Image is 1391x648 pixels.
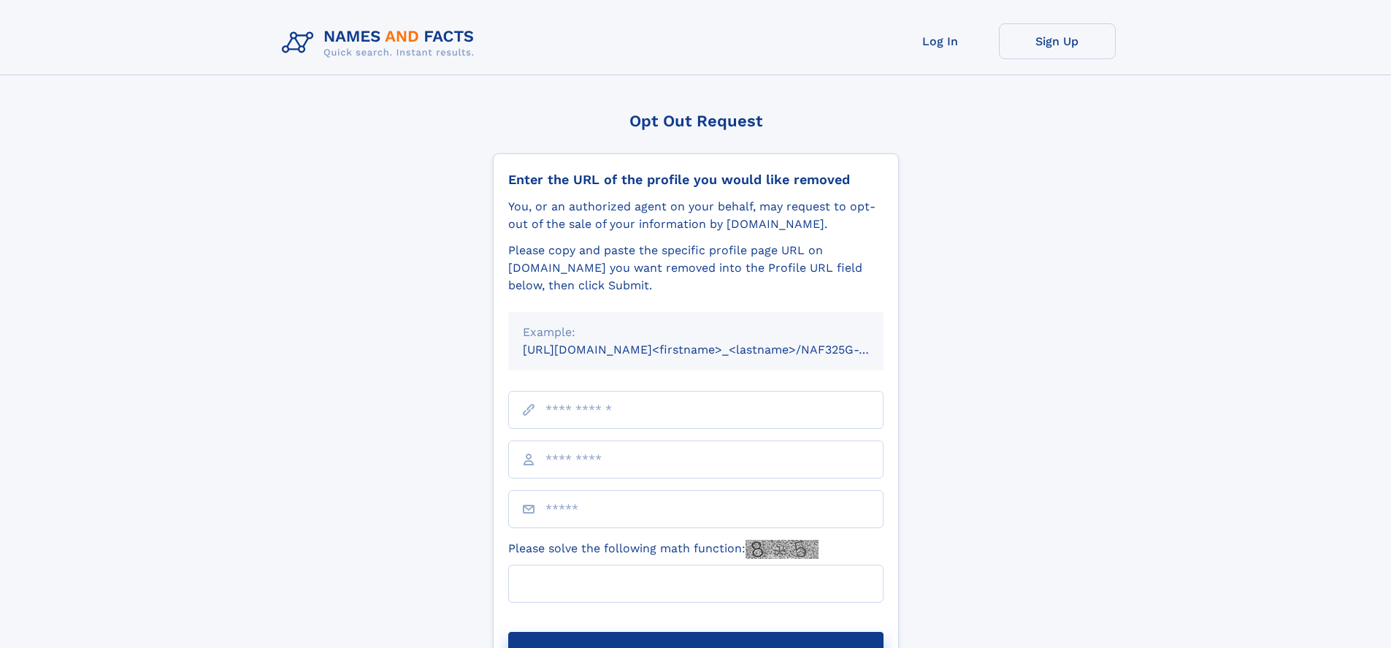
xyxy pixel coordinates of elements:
[508,172,884,188] div: Enter the URL of the profile you would like removed
[882,23,999,59] a: Log In
[508,198,884,233] div: You, or an authorized agent on your behalf, may request to opt-out of the sale of your informatio...
[276,23,486,63] img: Logo Names and Facts
[523,343,911,357] small: [URL][DOMAIN_NAME]<firstname>_<lastname>/NAF325G-xxxxxxxx
[508,242,884,294] div: Please copy and paste the specific profile page URL on [DOMAIN_NAME] you want removed into the Pr...
[493,112,899,130] div: Opt Out Request
[523,324,869,341] div: Example:
[999,23,1116,59] a: Sign Up
[508,540,819,559] label: Please solve the following math function:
